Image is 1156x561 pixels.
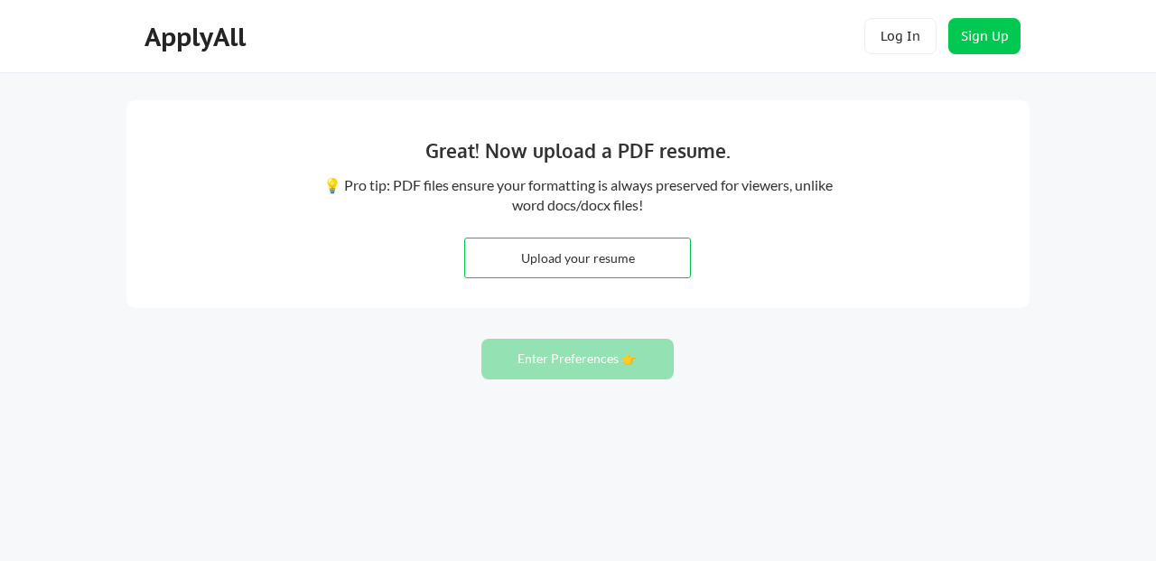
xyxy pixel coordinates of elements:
div: Great! Now upload a PDF resume. [303,136,853,165]
button: Sign Up [948,18,1021,54]
div: 💡 Pro tip: PDF files ensure your formatting is always preserved for viewers, unlike word docs/doc... [321,175,834,216]
button: Log In [864,18,937,54]
div: ApplyAll [144,22,251,52]
button: Enter Preferences 👉 [481,339,674,379]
